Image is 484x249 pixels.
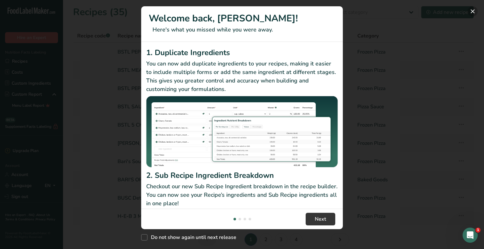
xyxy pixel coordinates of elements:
[146,170,338,181] h2: 2. Sub Recipe Ingredient Breakdown
[315,215,326,223] span: Next
[149,11,335,25] h1: Welcome back, [PERSON_NAME]!
[463,228,478,243] iframe: Intercom live chat
[146,182,338,208] p: Checkout our new Sub Recipe Ingredient breakdown in the recipe builder. You can now see your Reci...
[475,228,481,233] span: 1
[306,213,335,225] button: Next
[149,25,335,34] p: Here's what you missed while you were away.
[146,59,338,93] p: You can now add duplicate ingredients to your recipes, making it easier to include multiple forms...
[146,47,338,58] h2: 1. Duplicate Ingredients
[146,96,338,167] img: Duplicate Ingredients
[147,234,236,241] span: Do not show again until next release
